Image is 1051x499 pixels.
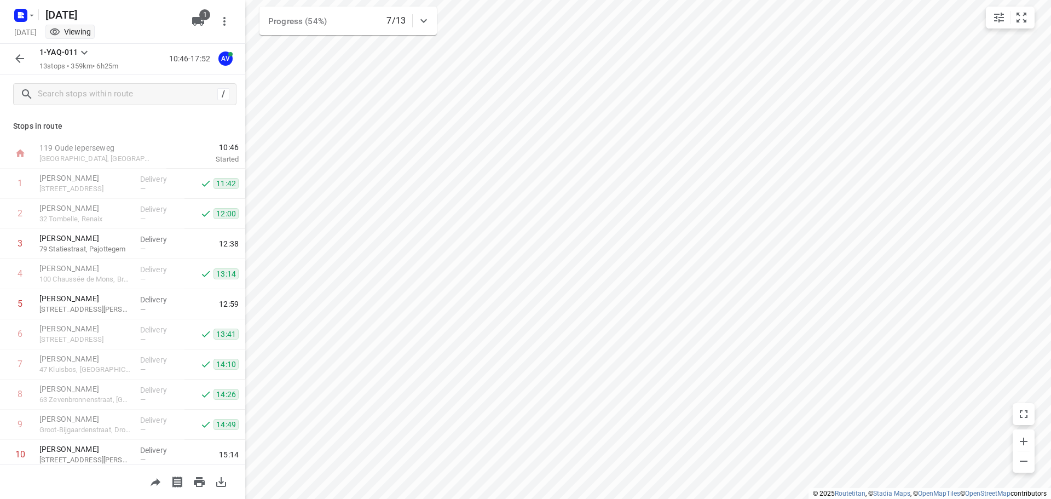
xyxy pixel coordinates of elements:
div: 10 [15,449,25,460]
svg: Done [200,208,211,219]
p: 7/13 [386,14,406,27]
button: Fit zoom [1010,7,1032,28]
span: — [140,395,146,404]
svg: Done [200,359,211,370]
span: Progress (54%) [268,16,327,26]
a: OpenMapTiles [918,490,960,497]
span: — [140,456,146,464]
a: Routetitan [835,490,865,497]
span: Print shipping labels [166,476,188,486]
p: Delivery [140,264,181,275]
p: [PERSON_NAME] [39,233,131,244]
p: 79 Statiestraat, Pajottegem [39,244,131,255]
span: — [140,335,146,343]
span: 15:14 [219,449,239,460]
p: Delivery [140,174,181,185]
div: / [217,88,229,100]
a: OpenStreetMap [965,490,1010,497]
p: 1-YAQ-011 [39,47,78,58]
p: Delivery [140,324,181,335]
p: Delivery [140,354,181,365]
span: 1 [199,9,210,20]
span: — [140,215,146,223]
p: Delivery [140,445,181,456]
span: — [140,275,146,283]
p: [PERSON_NAME] [39,293,131,304]
p: 47 Kluisbos, [GEOGRAPHIC_DATA] [39,364,131,375]
p: [PERSON_NAME] [39,353,131,364]
a: Stadia Maps [873,490,910,497]
span: — [140,245,146,253]
span: 13:41 [213,329,239,340]
li: © 2025 , © , © © contributors [813,490,1047,497]
p: Delivery [140,294,181,305]
svg: Done [200,419,211,430]
p: [PERSON_NAME] [39,444,131,455]
p: 10:46-17:52 [169,53,215,65]
span: 11:42 [213,178,239,189]
p: [STREET_ADDRESS] [39,334,131,345]
span: 14:49 [213,419,239,430]
span: 13:14 [213,268,239,279]
button: Map settings [988,7,1010,28]
svg: Done [200,178,211,189]
p: Groot-Bijgaardenstraat, Drogenbos [39,425,131,435]
svg: Done [200,268,211,279]
div: 6 [18,329,22,339]
div: 5 [18,299,22,309]
span: 14:10 [213,359,239,370]
p: Delivery [140,204,181,215]
span: 12:00 [213,208,239,219]
svg: Done [200,389,211,400]
p: [PERSON_NAME] [39,383,131,394]
p: Delivery [140,234,181,245]
p: [PERSON_NAME] [39,414,131,425]
p: [STREET_ADDRESS] [39,183,131,194]
div: 3 [18,238,22,249]
p: Delivery [140,415,181,426]
span: 10:46 [166,142,239,153]
p: [PERSON_NAME] [39,203,131,214]
p: 13 Rue Auguste Snieders, Schaerbeek [39,455,131,466]
p: 13 stops • 359km • 6h25m [39,61,118,72]
div: Viewing [49,26,91,37]
span: Download route [210,476,232,486]
span: Assigned to Axel Verzele [215,53,236,64]
p: [PERSON_NAME] [39,263,131,274]
span: 14:26 [213,389,239,400]
div: Progress (54%)7/13 [259,7,437,35]
svg: Done [200,329,211,340]
div: small contained button group [986,7,1035,28]
p: Delivery [140,385,181,395]
p: [GEOGRAPHIC_DATA], [GEOGRAPHIC_DATA] [39,153,153,164]
p: 100 Chaussée de Mons, Braine-le-Comte [39,274,131,285]
span: — [140,185,146,193]
span: — [140,365,146,374]
p: [PERSON_NAME] [39,323,131,334]
span: Share route [145,476,166,486]
span: — [140,426,146,434]
p: 63 Zevenbronnenstraat, [GEOGRAPHIC_DATA] [39,394,131,405]
p: 119 Oude Ieperseweg [39,142,153,153]
input: Search stops within route [38,86,217,103]
div: 1 [18,178,22,188]
button: 1 [187,10,209,32]
span: 12:38 [219,238,239,249]
div: 7 [18,359,22,369]
span: — [140,305,146,313]
div: 2 [18,208,22,219]
p: [PERSON_NAME] [39,173,131,183]
p: Stops in route [13,121,232,132]
p: 27 Rue Georges Soupart, Écaussinnes [39,304,131,315]
span: 12:59 [219,299,239,309]
button: More [213,10,235,32]
div: 9 [18,419,22,429]
div: 4 [18,268,22,279]
div: 8 [18,389,22,399]
p: 32 Tombelle, Renaix [39,214,131,225]
p: Started [166,154,239,165]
